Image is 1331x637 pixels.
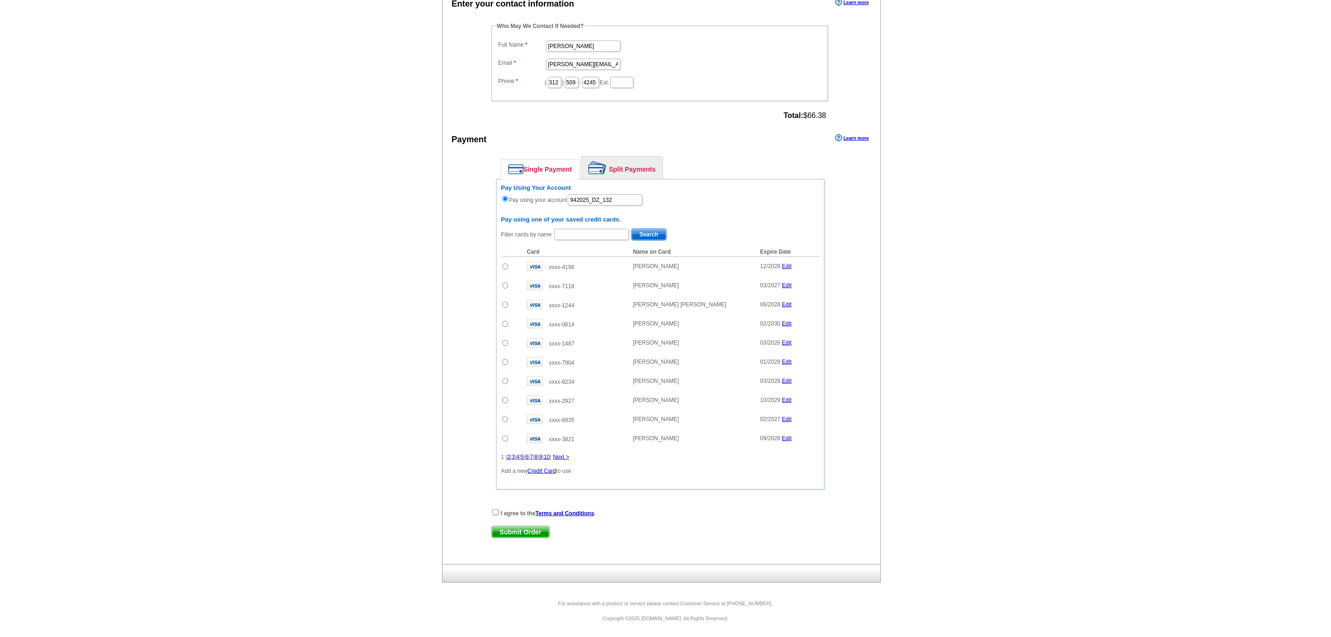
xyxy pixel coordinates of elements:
span: 09/2028 [760,435,780,442]
span: xxxx-3821 [549,436,574,443]
span: [PERSON_NAME] [633,339,679,346]
input: PO #: [568,194,642,206]
div: Payment [452,133,487,146]
a: 8 [535,454,538,460]
a: Edit [782,359,792,365]
div: Pay using your account [501,184,819,207]
strong: I agree to the . [501,510,596,517]
a: Credit Card [527,468,556,474]
span: xxxx-8234 [549,379,574,385]
a: 6 [526,454,529,460]
a: Learn more [835,134,869,142]
a: Edit [782,263,792,270]
h6: Pay Using Your Account [501,184,819,192]
label: Phone [498,77,545,85]
p: Add a new to use [501,467,819,475]
img: single-payment.png [508,164,524,174]
span: [PERSON_NAME] [633,263,679,270]
a: Edit [782,397,792,403]
th: Name on Card [628,247,756,257]
img: visa.gif [527,300,543,310]
a: 2 [507,454,511,460]
span: xxxx-7118 [549,283,574,290]
img: visa.gif [527,415,543,424]
button: Search [631,228,667,241]
a: 9 [539,454,542,460]
strong: Total: [784,111,803,119]
a: Edit [782,416,792,422]
img: split-payment.png [588,161,607,174]
a: Edit [782,320,792,327]
span: [PERSON_NAME] [633,378,679,384]
span: 10/2029 [760,397,780,403]
dd: ( ) - Ext. [496,75,823,89]
img: visa.gif [527,395,543,405]
span: xxxx-1244 [549,302,574,309]
span: 03/2027 [760,282,780,289]
iframe: LiveChat chat widget [1145,420,1331,637]
span: xxxx-1487 [549,340,574,347]
span: xxxx-8935 [549,417,574,423]
img: visa.gif [527,376,543,386]
span: xxxx-4196 [549,264,574,270]
a: Edit [782,339,792,346]
img: visa.gif [527,338,543,348]
a: Edit [782,435,792,442]
h6: Pay using one of your saved credit cards. [501,216,819,223]
a: Terms and Conditions [536,510,594,517]
img: visa.gif [527,262,543,271]
span: Submit Order [492,526,549,538]
img: visa.gif [527,319,543,329]
span: 01/2029 [760,359,780,365]
span: $66.38 [784,111,826,120]
a: 5 [521,454,524,460]
span: [PERSON_NAME] [633,397,679,403]
label: Filter cards by name [501,230,552,239]
span: xxxx-0614 [549,321,574,328]
span: 02/2027 [760,416,780,422]
span: [PERSON_NAME] [633,282,679,289]
a: Single Payment [501,159,579,179]
a: 3 [512,454,515,460]
span: [PERSON_NAME] [PERSON_NAME] [633,301,727,308]
span: 03/2026 [760,339,780,346]
a: Edit [782,301,792,308]
span: 02/2030 [760,320,780,327]
span: 06/2028 [760,301,780,308]
span: xxxx-2927 [549,398,574,404]
img: visa.gif [527,357,543,367]
span: Search [632,229,666,240]
span: [PERSON_NAME] [633,416,679,422]
th: Expire Date [756,247,819,257]
span: 12/2028 [760,263,780,270]
img: visa.gif [527,434,543,443]
a: 4 [516,454,519,460]
span: [PERSON_NAME] [633,359,679,365]
span: [PERSON_NAME] [633,320,679,327]
a: Edit [782,282,792,289]
a: 10 [544,454,550,460]
th: Card [522,247,628,257]
a: Next > [553,454,569,460]
label: Email [498,59,545,67]
a: Edit [782,378,792,384]
span: xxxx-7904 [549,360,574,366]
a: 7 [530,454,533,460]
span: [PERSON_NAME] [633,435,679,442]
legend: Who May We Contact If Needed? [496,22,585,30]
a: Split Payments [581,157,662,179]
div: 1 | | | | | | | | | | [501,453,819,461]
span: 03/2028 [760,378,780,384]
label: Full Name [498,41,545,49]
img: visa.gif [527,281,543,291]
